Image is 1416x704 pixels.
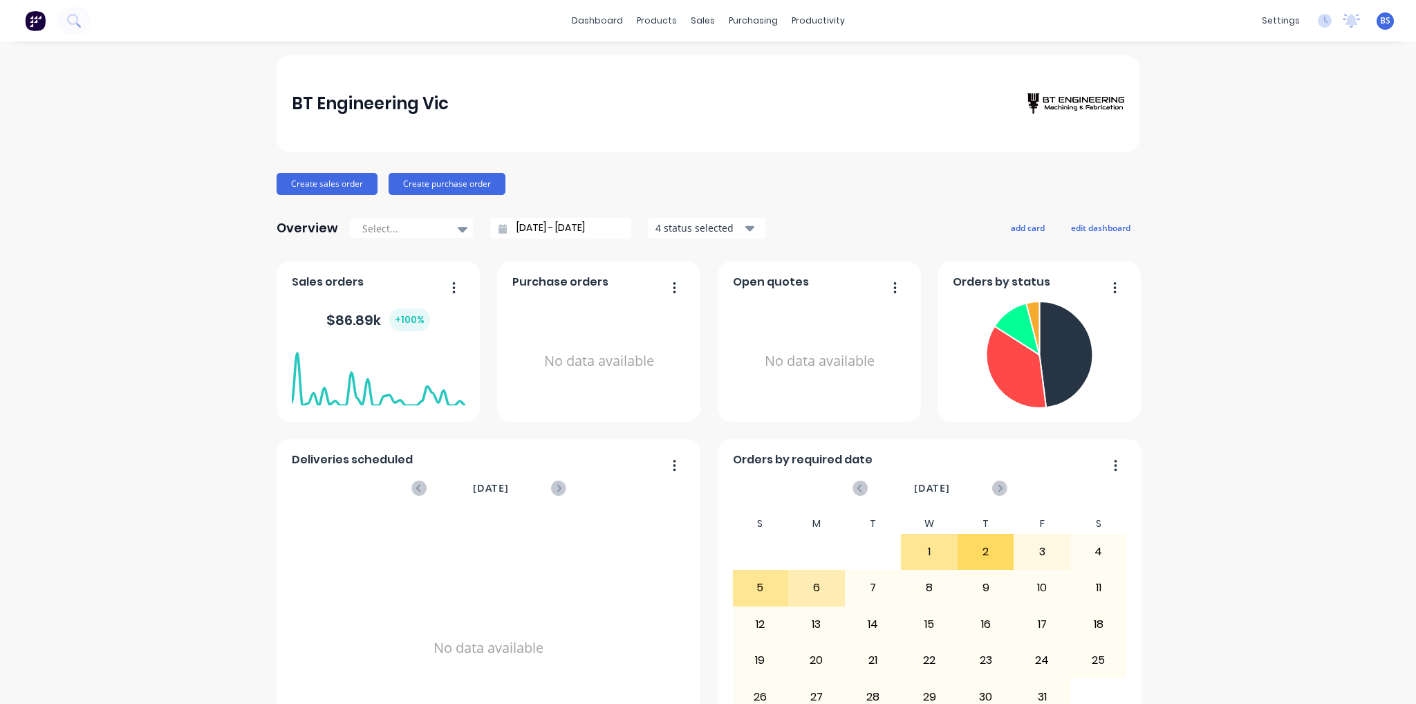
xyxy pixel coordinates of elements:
[512,274,608,290] span: Purchase orders
[473,481,509,496] span: [DATE]
[958,535,1014,569] div: 2
[733,571,788,605] div: 5
[1255,10,1307,31] div: settings
[846,571,901,605] div: 7
[846,643,901,678] div: 21
[789,643,844,678] div: 20
[648,218,765,239] button: 4 status selected
[1380,15,1390,27] span: BS
[914,481,950,496] span: [DATE]
[846,607,901,642] div: 14
[788,514,845,534] div: M
[1014,571,1070,605] div: 10
[958,643,1014,678] div: 23
[733,296,906,427] div: No data available
[1062,219,1139,237] button: edit dashboard
[789,607,844,642] div: 13
[953,274,1050,290] span: Orders by status
[655,221,743,235] div: 4 status selected
[630,10,684,31] div: products
[1014,514,1070,534] div: F
[277,173,378,195] button: Create sales order
[292,90,449,118] div: BT Engineering Vic
[733,643,788,678] div: 19
[733,274,809,290] span: Open quotes
[733,452,873,468] span: Orders by required date
[1071,571,1126,605] div: 11
[1071,607,1126,642] div: 18
[1014,535,1070,569] div: 3
[292,274,364,290] span: Sales orders
[1014,643,1070,678] div: 24
[389,308,430,331] div: + 100 %
[565,10,630,31] a: dashboard
[512,296,686,427] div: No data available
[1014,607,1070,642] div: 17
[326,308,430,331] div: $ 86.89k
[1071,535,1126,569] div: 4
[958,607,1014,642] div: 16
[684,10,722,31] div: sales
[902,643,957,678] div: 22
[1070,514,1127,534] div: S
[902,571,957,605] div: 8
[732,514,789,534] div: S
[902,535,957,569] div: 1
[902,607,957,642] div: 15
[1027,93,1124,114] img: BT Engineering Vic
[958,571,1014,605] div: 9
[1071,643,1126,678] div: 25
[789,571,844,605] div: 6
[389,173,505,195] button: Create purchase order
[1002,219,1054,237] button: add card
[845,514,902,534] div: T
[958,514,1014,534] div: T
[25,10,46,31] img: Factory
[785,10,852,31] div: productivity
[733,607,788,642] div: 12
[901,514,958,534] div: W
[722,10,785,31] div: purchasing
[277,214,338,242] div: Overview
